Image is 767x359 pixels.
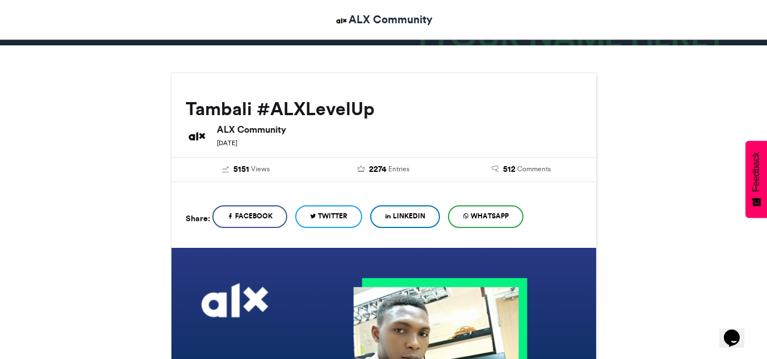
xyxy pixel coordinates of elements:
[745,141,767,218] button: Feedback - Show survey
[318,211,347,221] span: Twitter
[186,99,582,119] h2: Tambali #ALXLevelUp
[334,14,349,28] img: ALX Community
[186,163,307,176] a: 5151 Views
[448,205,523,228] a: WhatsApp
[388,164,409,174] span: Entries
[393,211,425,221] span: LinkedIn
[186,211,210,226] h5: Share:
[751,152,761,192] span: Feedback
[233,163,249,176] span: 5151
[217,139,237,147] small: [DATE]
[212,205,287,228] a: Facebook
[370,205,440,228] a: LinkedIn
[471,211,509,221] span: WhatsApp
[461,163,582,176] a: 512 Comments
[186,125,208,147] img: ALX Community
[503,163,515,176] span: 512
[295,205,362,228] a: Twitter
[517,164,551,174] span: Comments
[235,211,273,221] span: Facebook
[217,125,582,134] h6: ALX Community
[334,11,433,28] a: ALX Community
[719,314,756,348] iframe: chat widget
[369,163,387,176] span: 2274
[323,163,444,176] a: 2274 Entries
[251,164,270,174] span: Views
